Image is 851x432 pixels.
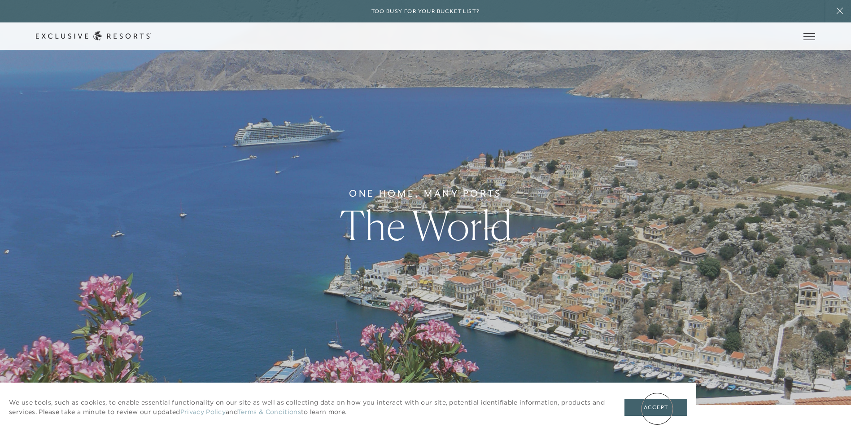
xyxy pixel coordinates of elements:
[9,398,607,417] p: We use tools, such as cookies, to enable essential functionality on our site as well as collectin...
[340,205,512,246] h1: The World
[803,33,815,40] button: Open navigation
[349,186,502,201] h6: One Home, Many Ports
[180,408,226,417] a: Privacy Policy
[238,408,301,417] a: Terms & Conditions
[371,7,480,16] h6: Too busy for your bucket list?
[624,399,687,416] button: Accept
